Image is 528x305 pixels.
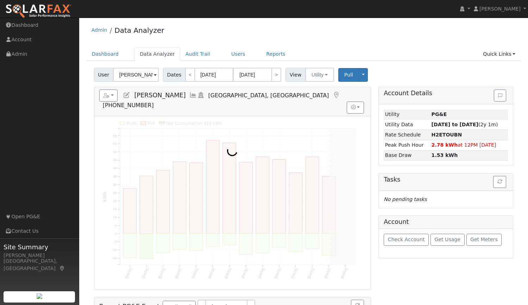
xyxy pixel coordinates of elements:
strong: [DATE] to [DATE] [432,122,478,127]
td: Utility Data [384,120,430,130]
span: [PERSON_NAME] [479,6,521,12]
a: Data Analyzer [134,48,180,61]
span: [GEOGRAPHIC_DATA], [GEOGRAPHIC_DATA] [208,92,329,99]
button: Refresh [493,176,506,188]
button: Check Account [384,234,429,246]
input: Select a User [113,68,159,82]
strong: C [432,132,462,138]
a: Map [59,266,65,271]
a: Dashboard [87,48,124,61]
span: Site Summary [4,242,75,252]
button: Pull [338,68,359,82]
span: Get Meters [470,237,498,242]
span: User [94,68,113,82]
span: [PHONE_NUMBER] [103,102,154,109]
button: Get Meters [466,234,502,246]
span: Get Usage [435,237,460,242]
a: Map [332,92,340,99]
img: retrieve [37,293,42,299]
td: Rate Schedule [384,130,430,140]
a: Reports [261,48,291,61]
td: at 12PM [DATE] [430,140,508,150]
a: Quick Links [478,48,521,61]
td: Base Draw [384,150,430,160]
h5: Account Details [384,90,508,97]
span: [PERSON_NAME] [134,92,186,99]
img: SolarFax [5,4,71,19]
a: Data Analyzer [114,26,164,35]
a: Login As (last Never) [197,92,205,99]
a: > [271,68,281,82]
span: Check Account [388,237,425,242]
button: Utility [305,68,334,82]
a: Audit Trail [180,48,215,61]
strong: 2.78 kWh [432,142,458,148]
a: Users [226,48,251,61]
td: Peak Push Hour [384,140,430,150]
a: Edit User (34745) [123,92,131,99]
strong: ID: 17132941, authorized: 08/03/25 [432,111,447,117]
a: < [185,68,195,82]
td: Utility [384,109,430,120]
a: Multi-Series Graph [189,92,197,99]
span: Dates [163,68,186,82]
button: Issue History [494,90,506,102]
div: [GEOGRAPHIC_DATA], [GEOGRAPHIC_DATA] [4,257,75,272]
h5: Account [384,218,409,225]
a: Admin [92,27,107,33]
i: No pending tasks [384,196,427,202]
button: Get Usage [430,234,465,246]
h5: Tasks [384,176,508,183]
span: Pull [344,72,353,78]
span: (2y 1m) [432,122,498,127]
strong: 1.53 kWh [432,152,458,158]
div: [PERSON_NAME] [4,252,75,259]
span: View [285,68,306,82]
